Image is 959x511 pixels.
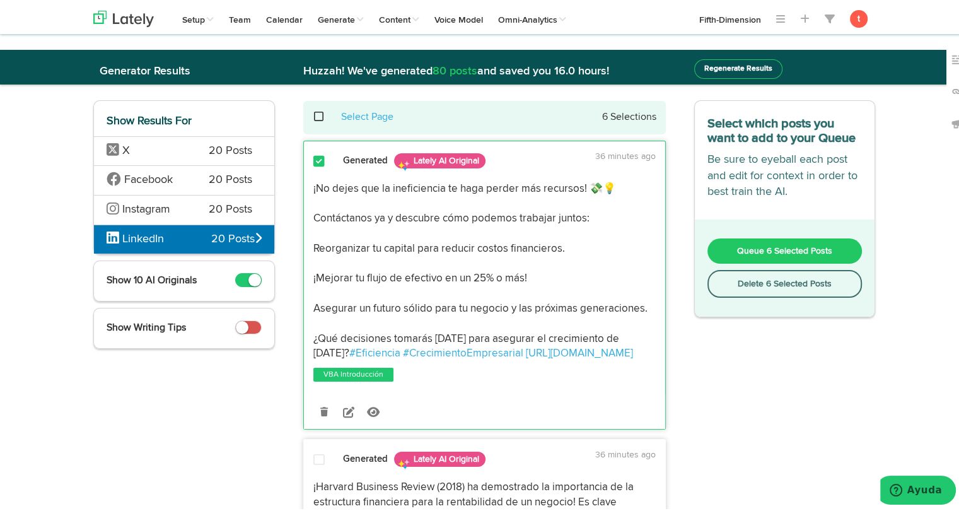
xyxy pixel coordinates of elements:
[707,111,863,143] h3: Select which posts you want to add to your Queue
[294,63,675,76] h2: Huzzah! We've generated and saved you 16.0 hours!
[602,110,656,120] small: 6 Selections
[737,244,832,253] span: Queue 6 Selected Posts
[707,150,863,198] p: Be sure to eyeball each post and edit for context in order to best train the AI.
[209,141,252,157] span: 20 Posts
[122,143,130,154] span: X
[124,172,173,183] span: Facebook
[211,229,262,245] span: 20 Posts
[341,110,393,120] a: Select Page
[321,366,386,379] a: VBA Introducción
[122,201,170,213] span: Instagram
[403,346,523,356] a: #CrecimientoEmpresarial
[397,455,410,468] img: sparkles.png
[313,181,650,357] span: ¡No dejes que la ineficiencia te haga perder más recursos! 💸💡 Contáctanos ya y descubre cómo pode...
[595,150,656,158] time: 36 minutes ago
[93,63,275,76] h2: Generator Results
[433,63,477,74] span: 80 posts
[343,153,388,163] strong: Generated
[209,170,252,186] span: 20 Posts
[397,157,410,170] img: sparkles.png
[394,449,485,464] span: Lately AI Original
[107,273,197,283] span: Show 10 AI Originals
[850,8,868,25] button: t
[694,57,782,76] button: Regenerate Results
[707,236,863,261] button: Queue 6 Selected Posts
[526,346,633,356] a: [URL][DOMAIN_NAME]
[595,448,656,457] time: 36 minutes ago
[107,113,192,124] span: Show Results For
[343,452,388,461] strong: Generated
[880,473,956,505] iframe: Abre un widget desde donde se puede obtener más información
[394,151,485,166] span: Lately AI Original
[707,267,863,295] button: Delete 6 Selected Posts
[209,199,252,216] span: 20 Posts
[122,231,164,242] span: LinkedIn
[349,346,400,356] a: #Eficiencia
[93,8,154,25] img: logo_lately_bg_light.svg
[107,320,186,331] span: Show Writing Tips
